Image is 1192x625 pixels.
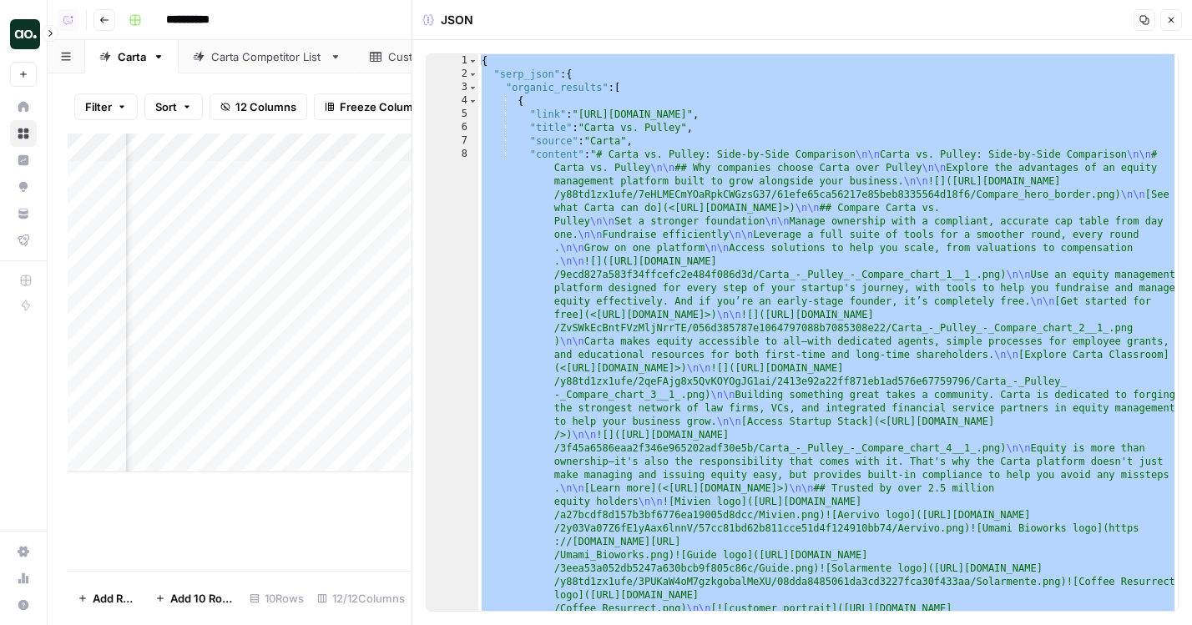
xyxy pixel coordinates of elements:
[179,40,356,73] a: Carta Competitor List
[468,54,477,68] span: Toggle code folding, rows 1 through 2621
[468,68,477,81] span: Toggle code folding, rows 2 through 2401
[235,98,296,115] span: 12 Columns
[427,54,478,68] div: 1
[74,93,138,120] button: Filter
[10,13,37,55] button: Workspace: AirOps Builders
[10,200,37,227] a: Your Data
[422,12,473,28] div: JSON
[85,98,112,115] span: Filter
[10,93,37,120] a: Home
[211,48,323,65] div: Carta Competitor List
[427,94,478,108] div: 4
[340,98,426,115] span: Freeze Columns
[155,98,177,115] span: Sort
[85,40,179,73] a: Carta
[311,585,412,612] div: 12/12 Columns
[468,81,477,94] span: Toggle code folding, rows 3 through 2346
[388,48,480,65] div: Customer Stories
[243,585,311,612] div: 10 Rows
[118,48,146,65] div: Carta
[10,120,37,147] a: Browse
[10,565,37,592] a: Usage
[468,94,477,108] span: Toggle code folding, rows 4 through 115
[10,174,37,200] a: Opportunities
[68,585,145,612] button: Add Row
[144,93,203,120] button: Sort
[427,108,478,121] div: 5
[10,592,37,618] button: Help + Support
[10,538,37,565] a: Settings
[10,19,40,49] img: AirOps Builders Logo
[427,68,478,81] div: 2
[170,590,233,607] span: Add 10 Rows
[145,585,243,612] button: Add 10 Rows
[210,93,307,120] button: 12 Columns
[427,121,478,134] div: 6
[356,40,513,73] a: Customer Stories
[314,93,437,120] button: Freeze Columns
[10,227,37,254] a: Flightpath
[427,134,478,148] div: 7
[10,147,37,174] a: Insights
[93,590,135,607] span: Add Row
[427,81,478,94] div: 3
